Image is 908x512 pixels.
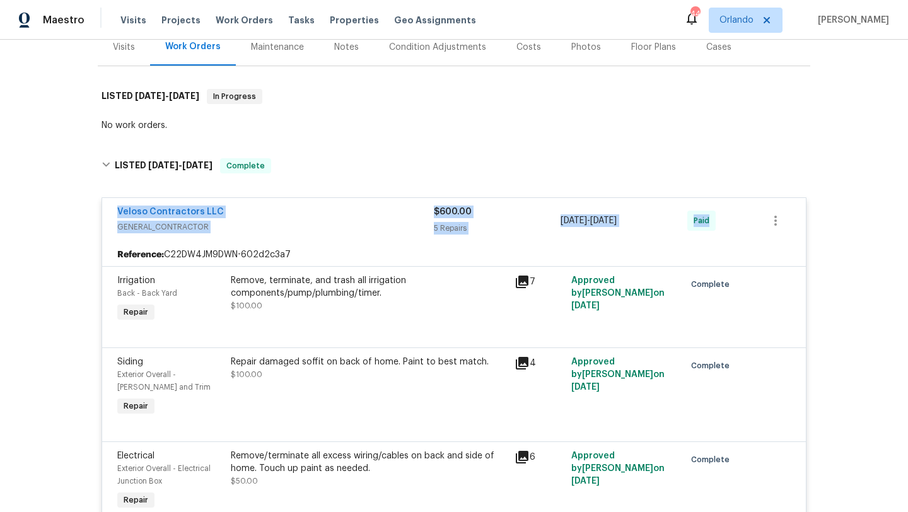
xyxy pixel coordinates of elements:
[691,359,735,372] span: Complete
[117,276,155,285] span: Irrigation
[231,371,262,378] span: $100.00
[516,41,541,54] div: Costs
[813,14,889,26] span: [PERSON_NAME]
[571,451,665,486] span: Approved by [PERSON_NAME] on
[117,207,224,216] a: Veloso Contractors LLC
[631,41,676,54] div: Floor Plans
[169,91,199,100] span: [DATE]
[231,302,262,310] span: $100.00
[231,477,258,485] span: $50.00
[571,383,600,392] span: [DATE]
[691,453,735,466] span: Complete
[119,400,153,412] span: Repair
[571,41,601,54] div: Photos
[251,41,304,54] div: Maintenance
[571,358,665,392] span: Approved by [PERSON_NAME] on
[706,41,731,54] div: Cases
[231,450,507,475] div: Remove/terminate all excess wiring/cables on back and side of home. Touch up paint as needed.
[515,356,564,371] div: 4
[119,494,153,506] span: Repair
[434,222,561,235] div: 5 Repairs
[117,289,177,297] span: Back - Back Yard
[120,14,146,26] span: Visits
[165,40,221,53] div: Work Orders
[117,248,164,261] b: Reference:
[117,371,211,391] span: Exterior Overall - [PERSON_NAME] and Trim
[590,216,617,225] span: [DATE]
[330,14,379,26] span: Properties
[208,90,261,103] span: In Progress
[515,450,564,465] div: 6
[115,158,212,173] h6: LISTED
[117,451,154,460] span: Electrical
[102,243,806,266] div: C22DW4JM9DWN-602d2c3a7
[571,477,600,486] span: [DATE]
[515,274,564,289] div: 7
[561,214,617,227] span: -
[221,160,270,172] span: Complete
[117,465,211,485] span: Exterior Overall - Electrical Junction Box
[113,41,135,54] div: Visits
[135,91,199,100] span: -
[117,221,434,233] span: GENERAL_CONTRACTOR
[216,14,273,26] span: Work Orders
[231,356,507,368] div: Repair damaged soffit on back of home. Paint to best match.
[561,216,587,225] span: [DATE]
[43,14,84,26] span: Maestro
[117,358,143,366] span: Siding
[571,276,665,310] span: Approved by [PERSON_NAME] on
[102,119,806,132] div: No work orders.
[231,274,507,300] div: Remove, terminate, and trash all irrigation components/pump/plumbing/timer.
[119,306,153,318] span: Repair
[161,14,201,26] span: Projects
[148,161,178,170] span: [DATE]
[135,91,165,100] span: [DATE]
[98,146,810,186] div: LISTED [DATE]-[DATE]Complete
[571,301,600,310] span: [DATE]
[334,41,359,54] div: Notes
[691,278,735,291] span: Complete
[719,14,754,26] span: Orlando
[394,14,476,26] span: Geo Assignments
[690,8,699,20] div: 44
[148,161,212,170] span: -
[98,76,810,117] div: LISTED [DATE]-[DATE]In Progress
[694,214,714,227] span: Paid
[182,161,212,170] span: [DATE]
[102,89,199,104] h6: LISTED
[434,207,472,216] span: $600.00
[389,41,486,54] div: Condition Adjustments
[288,16,315,25] span: Tasks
